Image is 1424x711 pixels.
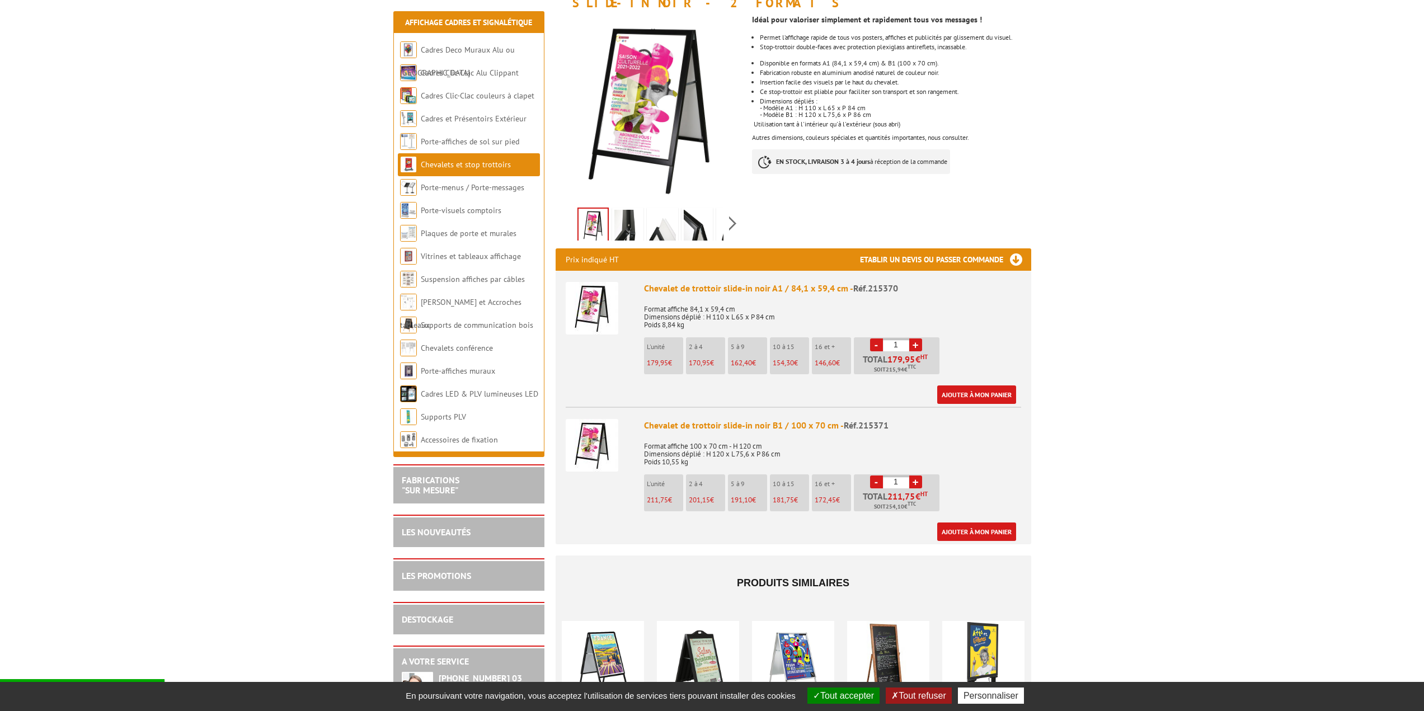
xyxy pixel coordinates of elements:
[731,343,767,351] p: 5 à 9
[760,98,1031,105] div: Dimensions dépliés :
[909,338,922,351] a: +
[421,251,521,261] a: Vitrines et tableaux affichage
[689,359,725,367] p: €
[887,492,915,501] span: 211,75
[815,495,836,505] span: 172,45
[439,672,522,684] tcxspan: Call +33 (0)1 46 81 33 03 via 3CX
[752,15,982,25] strong: Idéal pour valoriser simplement et rapidement tous vos messages !
[718,210,745,244] img: 215370_chevalet_trottoir_slide-in_1.jpg
[908,364,916,370] sup: TTC
[400,133,417,150] img: Porte-affiches de sol sur pied
[870,475,883,488] a: -
[402,526,471,538] a: LES NOUVEAUTÉS
[731,496,767,504] p: €
[689,480,725,488] p: 2 à 4
[689,343,725,351] p: 2 à 4
[400,225,417,242] img: Plaques de porte et murales
[773,359,809,367] p: €
[860,248,1031,271] h3: Etablir un devis ou passer commande
[773,495,794,505] span: 181,75
[760,105,1031,111] div: - Modèle A1 : H 110 x L 65 x P 84 cm
[937,385,1016,404] a: Ajouter à mon panier
[421,343,493,353] a: Chevalets conférence
[402,474,459,496] a: FABRICATIONS"Sur Mesure"
[566,419,618,472] img: Chevalet de trottoir slide-in noir B1 / 100 x 70 cm
[887,355,915,364] span: 179,95
[644,282,1021,295] div: Chevalet de trottoir slide-in noir A1 / 84,1 x 59,4 cm -
[647,359,683,367] p: €
[815,496,851,504] p: €
[760,69,1031,76] li: Fabrication robuste en aluminium anodisé naturel de couleur noir.
[556,15,744,204] img: 215370_chevalet_trottoir_slide-in_produit_1.jpg
[689,358,710,368] span: 170,95
[400,156,417,173] img: Chevalets et stop trottoirs
[886,688,951,704] button: Tout refuser
[566,248,619,271] p: Prix indiqué HT
[400,408,417,425] img: Supports PLV
[644,435,1021,466] p: Format affiche 100 x 70 cm - H 120 cm Dimensions déplié : H 120 x L 75,6 x P 86 cm Poids 10,55 kg
[920,353,928,361] sup: HT
[760,60,1031,67] li: Disponible en formats A1 (84,1 x 59,4 cm) & B1 (100 x 70 cm).
[579,209,608,243] img: 215370_chevalet_trottoir_slide-in_produit_1.jpg
[689,495,710,505] span: 201,15
[421,205,501,215] a: Porte-visuels comptoirs
[647,343,683,351] p: L'unité
[400,110,417,127] img: Cadres et Présentoirs Extérieur
[647,480,683,488] p: L'unité
[421,274,525,284] a: Suspension affiches par câbles
[421,91,534,101] a: Cadres Clic-Clac couleurs à clapet
[421,114,527,124] a: Cadres et Présentoirs Extérieur
[400,202,417,219] img: Porte-visuels comptoirs
[400,691,801,700] span: En poursuivant votre navigation, vous acceptez l'utilisation de services tiers pouvant installer ...
[908,501,916,507] sup: TTC
[815,358,836,368] span: 146,60
[857,355,939,374] p: Total
[815,343,851,351] p: 16 et +
[421,182,524,192] a: Porte-menus / Porte-messages
[421,366,495,376] a: Porte-affiches muraux
[400,340,417,356] img: Chevalets conférence
[731,480,767,488] p: 5 à 9
[647,495,668,505] span: 211,75
[874,502,916,511] span: Soit €
[773,343,809,351] p: 10 à 15
[909,475,922,488] a: +
[689,496,725,504] p: €
[760,34,1031,41] li: Permet l’affichage rapide de tous vos posters, affiches et publicités par glissement du visuel.
[400,271,417,288] img: Suspension affiches par câbles
[727,214,738,233] span: Next
[421,159,511,169] a: Chevalets et stop trottoirs
[760,79,1031,86] li: Insertion facile des visuels par le haut du chevalet.
[773,496,809,504] p: €
[760,88,1031,95] li: Ce stop-trottoir est pliable pour faciliter son transport et son rangement.
[886,365,904,374] span: 215,94
[760,111,1031,118] div: - Modèle B1 : H 120 x L 75,6 x P 86 cm
[421,228,516,238] a: Plaques de porte et murales
[400,248,417,265] img: Vitrines et tableaux affichage
[402,657,536,667] h2: A votre service
[815,359,851,367] p: €
[400,297,521,330] a: [PERSON_NAME] et Accroches tableaux
[844,420,889,431] span: Réf.215371
[915,355,920,364] span: €
[958,688,1024,704] button: Personnaliser (fenêtre modale)
[421,136,519,147] a: Porte-affiches de sol sur pied
[400,45,515,78] a: Cadres Deco Muraux Alu ou [GEOGRAPHIC_DATA]
[405,17,532,27] a: Affichage Cadres et Signalétique
[920,490,928,498] sup: HT
[647,358,668,368] span: 179,95
[400,179,417,196] img: Porte-menus / Porte-messages
[400,431,417,448] img: Accessoires de fixation
[737,577,849,588] span: Produits similaires
[400,87,417,104] img: Cadres Clic-Clac couleurs à clapet
[807,688,880,704] button: Tout accepter
[937,522,1016,541] a: Ajouter à mon panier
[752,134,1031,141] div: Autres dimensions, couleurs spéciales et quantités importantes, nous consulter.
[874,365,916,374] span: Soit €
[647,496,683,504] p: €
[402,614,453,625] a: DESTOCKAGE
[566,282,618,335] img: Chevalet de trottoir slide-in noir A1 / 84,1 x 59,4 cm
[400,294,417,310] img: Cimaises et Accroches tableaux
[886,502,904,511] span: 254,10
[421,412,466,422] a: Supports PLV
